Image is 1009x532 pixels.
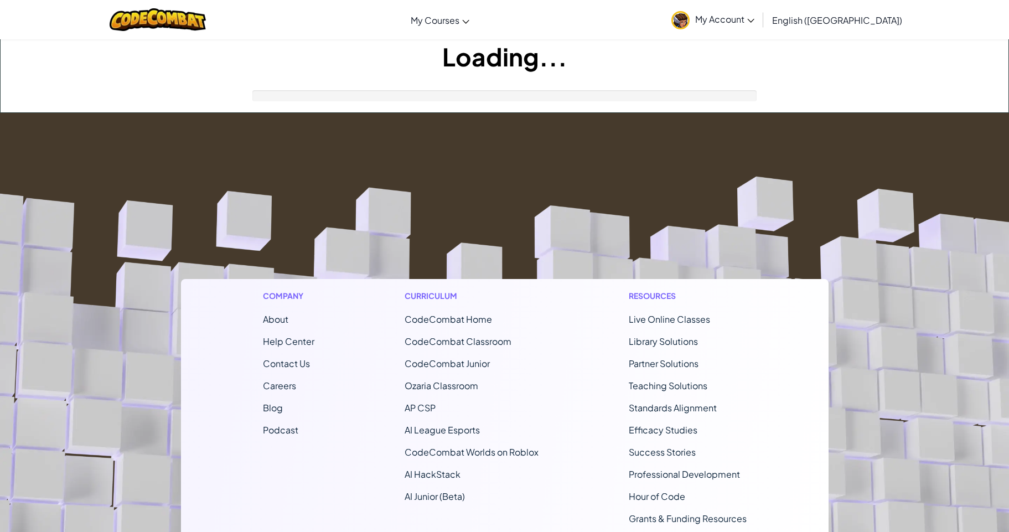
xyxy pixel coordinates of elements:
[629,424,697,436] a: Efficacy Studies
[695,13,754,25] span: My Account
[405,468,460,480] a: AI HackStack
[405,313,492,325] span: CodeCombat Home
[263,424,298,436] a: Podcast
[405,446,539,458] a: CodeCombat Worlds on Roblox
[629,335,698,347] a: Library Solutions
[411,14,459,26] span: My Courses
[666,2,760,37] a: My Account
[263,380,296,391] a: Careers
[629,358,698,369] a: Partner Solutions
[772,14,902,26] span: English ([GEOGRAPHIC_DATA])
[405,335,511,347] a: CodeCombat Classroom
[629,490,685,502] a: Hour of Code
[263,335,314,347] a: Help Center
[263,358,310,369] span: Contact Us
[629,380,707,391] a: Teaching Solutions
[629,446,696,458] a: Success Stories
[1,39,1008,74] h1: Loading...
[405,490,465,502] a: AI Junior (Beta)
[263,402,283,414] a: Blog
[671,11,690,29] img: avatar
[405,380,478,391] a: Ozaria Classroom
[629,468,740,480] a: Professional Development
[629,290,747,302] h1: Resources
[263,290,314,302] h1: Company
[405,424,480,436] a: AI League Esports
[629,513,747,524] a: Grants & Funding Resources
[405,5,475,35] a: My Courses
[405,402,436,414] a: AP CSP
[405,358,490,369] a: CodeCombat Junior
[629,402,717,414] a: Standards Alignment
[767,5,908,35] a: English ([GEOGRAPHIC_DATA])
[110,8,206,31] img: CodeCombat logo
[629,313,710,325] a: Live Online Classes
[405,290,539,302] h1: Curriculum
[263,313,288,325] a: About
